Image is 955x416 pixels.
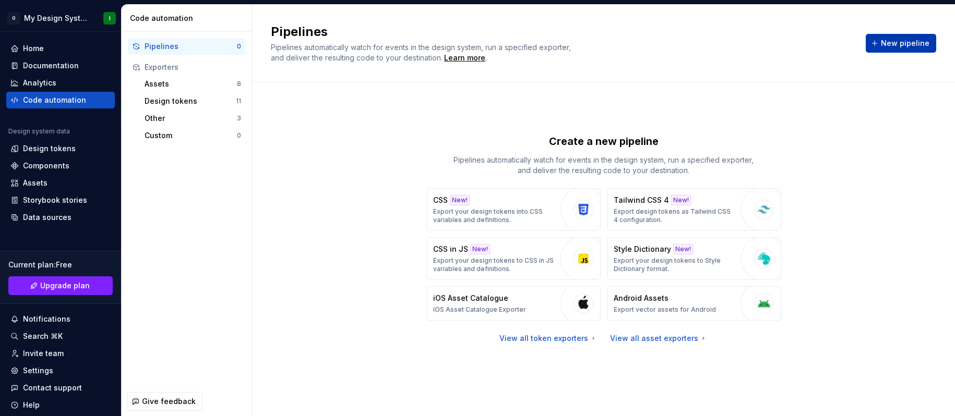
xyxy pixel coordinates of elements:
p: CSS [433,195,448,205]
button: Upgrade plan [8,276,113,295]
a: View all asset exporters [610,333,708,344]
button: Other3 [140,110,245,127]
a: Assets [6,175,115,191]
p: iOS Asset Catalogue Exporter [433,305,526,314]
button: Contact support [6,380,115,396]
button: Pipelines0 [128,38,245,55]
a: Analytics [6,75,115,91]
button: OMy Design SystemI [2,7,119,29]
div: Components [23,161,69,171]
a: Code automation [6,92,115,108]
p: CSS in JS [433,244,468,254]
div: 0 [237,42,241,51]
p: Style Dictionary [614,244,671,254]
div: Current plan : Free [8,260,113,270]
div: Code automation [23,95,86,105]
a: Home [6,40,115,57]
a: Invite team [6,345,115,362]
div: Documentation [23,60,79,71]
p: Export your design tokens to CSS in JS variables and definitions. [433,256,555,273]
a: Documentation [6,57,115,74]
button: CSS in JSNew!Export your design tokens to CSS in JS variables and definitions. [426,237,601,280]
div: 8 [237,80,241,88]
div: I [109,14,111,22]
button: Design tokens11 [140,93,245,109]
div: New! [673,244,693,254]
p: Android Assets [614,293,668,303]
p: Export your design tokens to Style Dictionary format. [614,256,736,273]
div: Design tokens [23,143,76,154]
div: Pipelines [145,41,237,52]
button: Custom0 [140,127,245,144]
span: Upgrade plan [40,280,90,291]
div: Code automation [130,13,247,23]
p: Export your design tokens into CSS variables and definitions. [433,207,555,224]
button: Android AssetsExport vector assets for Android [607,286,781,321]
span: Pipelines automatically watch for events in the design system, run a specified exporter, and deli... [271,43,573,62]
div: Design tokens [145,96,236,106]
div: O [7,12,20,25]
p: Pipelines automatically watch for events in the design system, run a specified exporter, and deli... [447,155,760,176]
a: Components [6,157,115,174]
div: New! [450,195,470,205]
a: Storybook stories [6,192,115,209]
a: Data sources [6,209,115,226]
div: Custom [145,130,237,141]
div: My Design System [24,13,91,23]
div: Exporters [145,62,241,72]
div: Settings [23,365,53,376]
a: Settings [6,362,115,379]
div: New! [671,195,691,205]
div: Data sources [23,212,71,223]
button: Help [6,397,115,413]
span: New pipeline [881,38,929,48]
span: . [443,54,487,62]
button: Tailwind CSS 4New!Export design tokens as Tailwind CSS 4 configuration. [607,188,781,231]
div: Home [23,43,44,54]
div: Other [145,113,237,124]
div: Assets [23,178,47,188]
a: Design tokens [6,140,115,157]
p: Create a new pipeline [549,134,659,149]
button: Give feedback [127,392,202,411]
div: Invite team [23,348,64,359]
div: Design system data [8,127,70,136]
span: Give feedback [142,396,196,407]
div: Contact support [23,383,82,393]
div: Analytics [23,78,56,88]
div: Search ⌘K [23,331,63,341]
div: 3 [237,114,241,123]
h2: Pipelines [271,23,853,40]
button: Style DictionaryNew!Export your design tokens to Style Dictionary format. [607,237,781,280]
p: Export design tokens as Tailwind CSS 4 configuration. [614,207,736,224]
button: Search ⌘K [6,328,115,345]
button: iOS Asset CatalogueiOS Asset Catalogue Exporter [426,286,601,321]
button: New pipeline [866,34,936,53]
button: Notifications [6,311,115,327]
button: Assets8 [140,76,245,92]
div: Assets [145,79,237,89]
div: Help [23,400,40,410]
a: Learn more [444,53,485,63]
div: New! [470,244,490,254]
div: 11 [236,97,241,105]
p: Tailwind CSS 4 [614,195,669,205]
p: iOS Asset Catalogue [433,293,508,303]
div: Notifications [23,314,70,324]
a: View all token exporters [499,333,598,344]
button: CSSNew!Export your design tokens into CSS variables and definitions. [426,188,601,231]
div: 0 [237,131,241,140]
p: Export vector assets for Android [614,305,716,314]
div: Storybook stories [23,195,87,205]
